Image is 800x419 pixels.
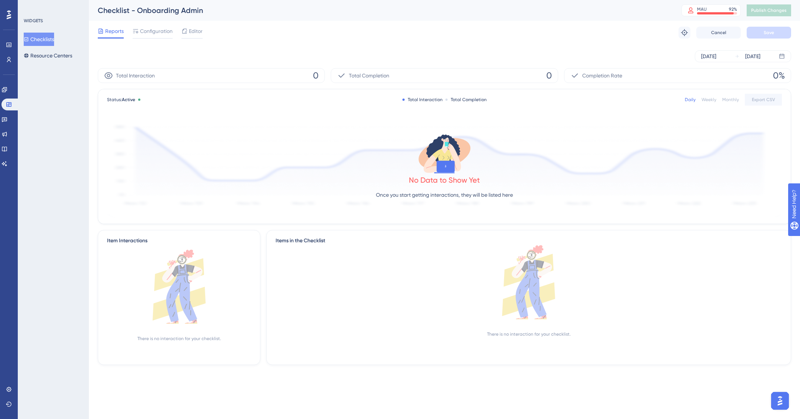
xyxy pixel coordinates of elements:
span: Status: [107,97,135,103]
span: Reports [105,27,124,36]
span: 0% [773,70,785,82]
span: Save [764,30,774,36]
span: Active [122,97,135,102]
div: Checklist - Onboarding Admin [98,5,663,16]
span: Editor [189,27,203,36]
span: Cancel [711,30,726,36]
div: Items in the Checklist [276,236,782,245]
div: Weekly [701,97,716,103]
p: Once you start getting interactions, they will be listed here [376,190,513,199]
div: 92 % [729,6,737,12]
button: Resource Centers [24,49,72,62]
button: Publish Changes [747,4,791,16]
div: Monthly [722,97,739,103]
span: 0 [313,70,319,82]
button: Checklists [24,33,54,46]
div: [DATE] [745,52,760,61]
div: Total Interaction [403,97,443,103]
div: WIDGETS [24,18,43,24]
iframe: UserGuiding AI Assistant Launcher [769,390,791,412]
button: Cancel [696,27,741,39]
span: Need Help? [17,2,46,11]
button: Save [747,27,791,39]
div: Daily [685,97,696,103]
span: Export CSV [752,97,775,103]
span: Total Interaction [116,71,155,80]
div: There is no interaction for your checklist. [487,331,571,337]
span: Publish Changes [751,7,787,13]
div: Item Interactions [107,236,147,245]
div: Total Completion [446,97,487,103]
button: Export CSV [745,94,782,106]
span: Total Completion [349,71,389,80]
div: MAU [697,6,707,12]
div: [DATE] [701,52,716,61]
div: There is no interaction for your checklist. [137,336,221,342]
span: Configuration [140,27,173,36]
span: Completion Rate [582,71,622,80]
div: No Data to Show Yet [409,175,480,185]
span: 0 [546,70,552,82]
